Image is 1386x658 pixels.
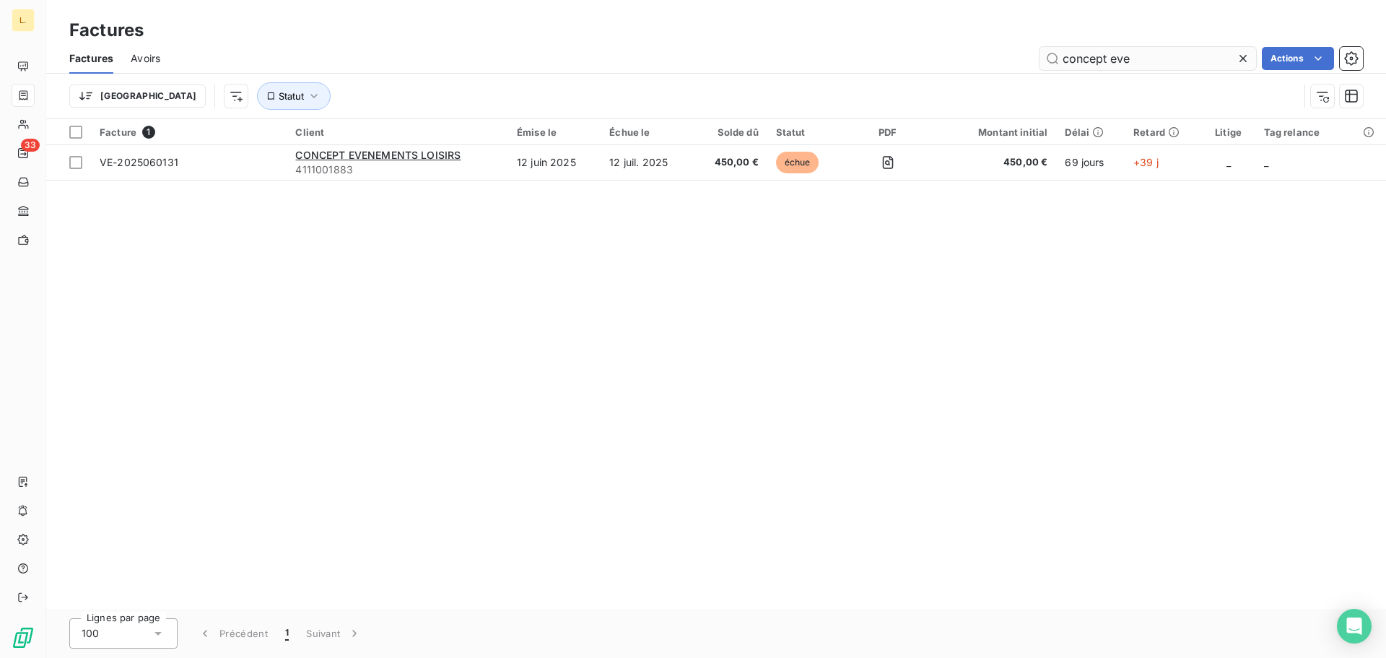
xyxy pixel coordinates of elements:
[1065,126,1116,138] div: Délai
[1264,126,1377,138] div: Tag relance
[82,626,99,641] span: 100
[1226,156,1231,168] span: _
[69,85,206,108] button: [GEOGRAPHIC_DATA]
[1039,47,1256,70] input: Rechercher
[1211,126,1247,138] div: Litige
[1337,609,1372,644] div: Open Intercom Messenger
[295,163,500,177] span: 4111001883
[295,126,500,138] div: Client
[701,126,758,138] div: Solde dû
[939,155,1048,170] span: 450,00 €
[297,618,370,649] button: Suivant
[276,618,297,649] button: 1
[69,51,113,66] span: Factures
[12,142,34,165] a: 33
[1056,145,1125,180] td: 69 jours
[21,139,40,152] span: 33
[776,126,837,138] div: Statut
[853,126,921,138] div: PDF
[131,51,160,66] span: Avoirs
[69,17,144,43] h3: Factures
[100,156,178,168] span: VE-2025060131
[939,126,1048,138] div: Montant initial
[601,145,692,180] td: 12 juil. 2025
[1133,126,1193,138] div: Retard
[100,126,136,138] span: Facture
[701,155,758,170] span: 450,00 €
[285,626,289,641] span: 1
[517,126,592,138] div: Émise le
[12,626,35,649] img: Logo LeanPay
[189,618,276,649] button: Précédent
[257,82,331,110] button: Statut
[1264,156,1268,168] span: _
[279,90,304,102] span: Statut
[1133,156,1159,168] span: +39 j
[609,126,684,138] div: Échue le
[12,9,35,32] div: L.
[776,152,819,173] span: échue
[508,145,601,180] td: 12 juin 2025
[1262,47,1334,70] button: Actions
[142,126,155,139] span: 1
[295,149,461,161] span: CONCEPT EVENEMENTS LOISIRS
